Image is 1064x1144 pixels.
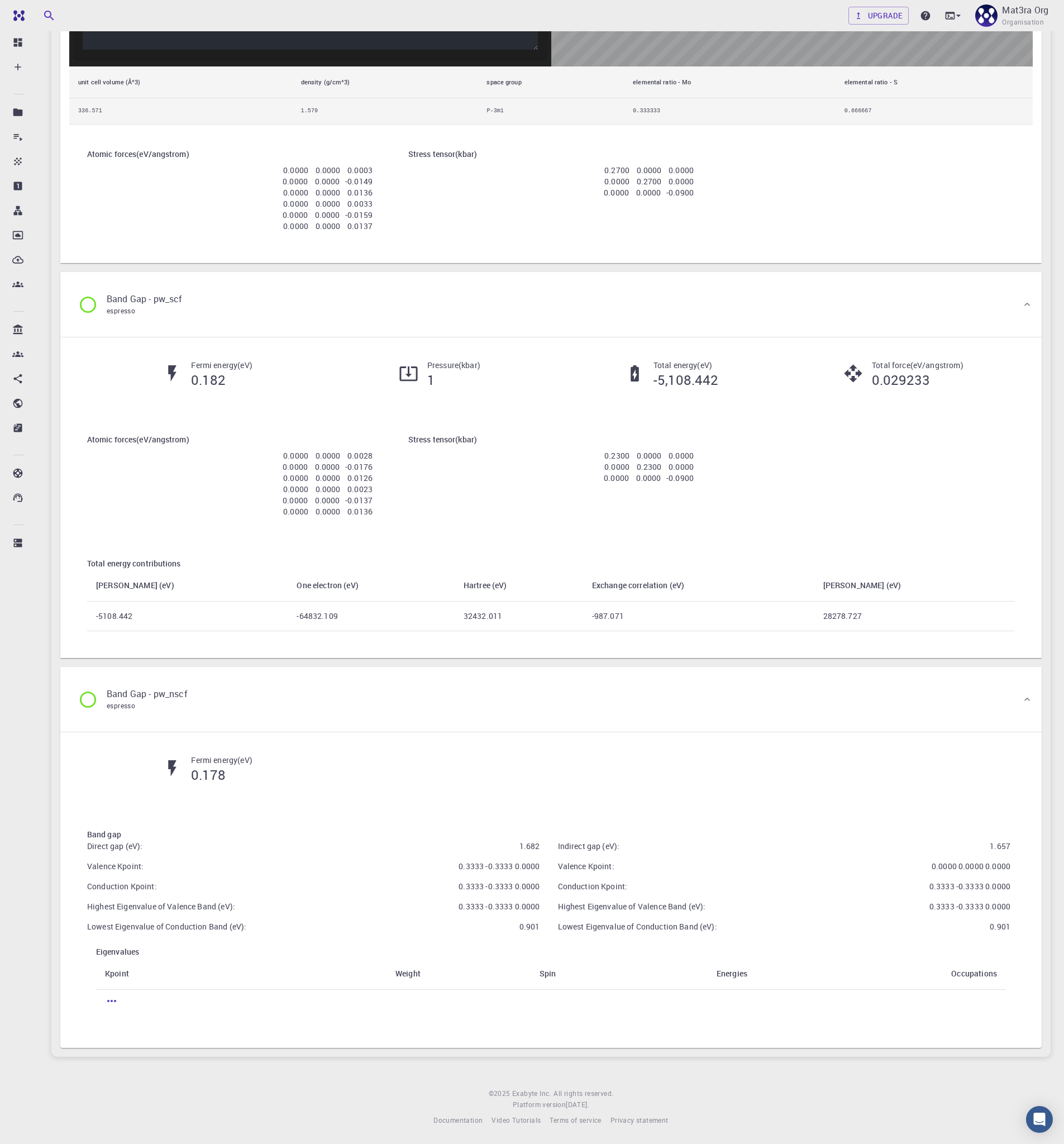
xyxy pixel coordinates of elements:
[87,861,144,872] p: Valence Kpoint:
[610,1116,669,1124] span: Privacy statement
[283,165,373,176] p: 0.0000 0.0000 0.0003
[550,1115,601,1126] a: Terms of service
[558,921,717,932] p: Lowest Eigenvalue of Conduction Band (eV):
[653,360,718,371] p: Total energy ( eV )
[433,1115,483,1126] a: Documentation
[107,687,188,700] p: Band Gap - pw_nscf
[60,667,1042,732] div: Band Gap - pw_nscfespresso
[69,66,292,98] th: unit cell volume (Å^3)
[512,1089,551,1098] span: Exabyte Inc.
[604,176,694,187] p: 0.0000 0.2700 0.0000
[427,360,480,371] p: Pressure ( kbar )
[60,272,1042,337] div: Band Gap - pw_scfespresso
[929,901,1010,912] p: 0.3333 -0.3333 0.0000
[554,1088,613,1099] span: All rights reserved.
[283,473,373,484] p: 0.0000 0.0000 0.0126
[550,1116,601,1124] span: Terms of service
[604,450,694,461] p: 0.2300 0.0000 0.0000
[624,98,836,124] td: 0.333333
[191,371,252,389] h5: 0.182
[604,473,694,484] p: 0.0000 0.0000 -0.0900
[107,701,135,710] span: espresso
[87,901,235,912] p: Highest Eigenvalue of Valence Band (eV):
[565,958,756,990] th: Energies
[932,861,1010,872] p: 0.0000 0.0000 0.0000
[836,66,1033,98] th: elemental ratio - S
[624,66,836,98] th: elemental ratio - Mo
[430,958,565,990] th: Spin
[96,946,1006,958] h6: Eigenvalues
[87,433,373,446] h6: Atomic forces ( eV/angstrom )
[519,921,540,932] p: 0.901
[96,958,261,990] th: Kpoint
[558,901,706,912] p: Highest Eigenvalue of Valence Band (eV):
[583,570,814,602] th: Exchange correlation (eV)
[191,766,252,784] h5: 0.178
[427,371,480,389] h5: 1
[566,1100,589,1109] span: [DATE] .
[283,221,373,232] p: 0.0000 0.0000 0.0137
[489,1088,512,1099] span: © 2025
[814,602,1015,631] td: 28278.727
[9,10,25,21] img: logo
[283,209,373,221] p: 0.0000 0.0000 -0.0159
[292,66,478,98] th: density (g/cm^3)
[492,1115,541,1126] a: Video Tutorials
[604,165,694,176] p: 0.2700 0.0000 0.0000
[519,841,540,852] p: 1.682
[283,198,373,209] p: 0.0000 0.0000 0.0033
[87,881,157,892] p: Conduction Kpoint:
[408,148,694,160] h6: Stress tensor ( kbar )
[459,901,540,912] p: 0.3333 -0.3333 0.0000
[604,461,694,473] p: 0.0000 0.2300 0.0000
[610,1115,669,1126] a: Privacy statement
[455,602,583,631] td: 32432.011
[433,1116,483,1124] span: Documentation
[512,1088,551,1099] a: Exabyte Inc.
[583,602,814,631] td: -987.071
[1002,17,1044,28] span: Organisation
[87,557,1015,570] h6: Total energy contributions
[872,360,963,371] p: Total force ( eV/angstrom )
[455,570,583,602] th: Hartree (eV)
[990,921,1010,932] p: 0.901
[408,433,694,446] h6: Stress tensor ( kbar )
[566,1099,589,1110] a: [DATE].
[191,755,252,766] p: Fermi energy ( eV )
[87,570,288,602] th: [PERSON_NAME] (eV)
[288,570,454,602] th: One electron (eV)
[283,461,373,473] p: 0.0000 0.0000 -0.0176
[872,371,963,389] h5: 0.029233
[23,8,64,18] span: Support
[283,484,373,495] p: 0.0000 0.0000 0.0023
[990,841,1010,852] p: 1.657
[558,881,628,892] p: Conduction Kpoint:
[87,602,288,631] td: -5108.442
[292,98,478,124] td: 1.579
[459,881,540,892] p: 0.3333 -0.3333 0.0000
[288,602,454,631] td: -64832.109
[283,187,373,198] p: 0.0000 0.0000 0.0136
[283,495,373,506] p: 0.0000 0.0000 -0.0137
[283,176,373,187] p: 0.0000 0.0000 -0.0149
[1002,3,1048,17] p: Mat3ra Org
[492,1116,541,1124] span: Video Tutorials
[107,292,183,306] p: Band Gap - pw_scf
[558,861,614,872] p: Valence Kpoint:
[653,371,718,389] h5: -5,108.442
[283,450,373,461] p: 0.0000 0.0000 0.0028
[604,187,694,198] p: 0.0000 0.0000 -0.0900
[107,306,135,315] span: espresso
[191,360,252,371] p: Fermi energy ( eV )
[756,958,1006,990] th: Occupations
[87,841,142,852] p: Direct gap (eV):
[975,4,998,27] img: Mat3ra Org
[558,841,620,852] p: Indirect gap (eV):
[513,1099,566,1110] span: Platform version
[814,570,1015,602] th: [PERSON_NAME] (eV)
[836,98,1033,124] td: 0.666667
[929,881,1010,892] p: 0.3333 -0.3333 0.0000
[87,921,246,932] p: Lowest Eigenvalue of Conduction Band (eV):
[478,66,624,98] th: space group
[87,148,373,160] h6: Atomic forces ( eV/angstrom )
